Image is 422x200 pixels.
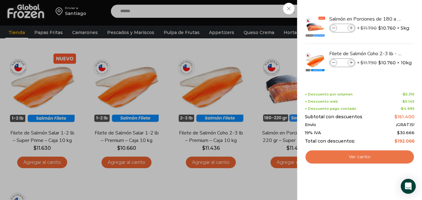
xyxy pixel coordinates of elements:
[305,100,338,104] span: + Descuento web
[338,59,347,66] input: Product quantity
[357,24,409,32] span: × × 5kg
[305,107,356,111] span: + Descuento pago contado
[360,25,363,31] span: $
[378,25,396,31] bdi: 10.760
[403,99,415,104] bdi: 5.145
[357,58,412,67] span: × × 10kg
[360,25,377,31] bdi: 11.790
[305,139,355,144] span: Total con descuentos:
[397,130,415,135] span: 30.666
[403,92,415,96] bdi: 5.310
[305,114,362,120] span: Subtotal con descuentos
[329,50,404,57] a: Filete de Salmón Coho 2-3 lb - Premium - Caja 10 kg
[401,106,415,111] bdi: 4.995
[403,99,405,104] span: $
[329,16,404,22] a: Salmón en Porciones de 180 a 220 gr - Super Prime - Caja 5 kg
[401,100,415,104] span: -
[401,179,416,194] div: Open Intercom Messenger
[401,106,404,111] span: $
[401,92,415,96] span: -
[395,114,415,120] bdi: 161.400
[305,92,353,96] span: + Descuento por volumen
[396,122,415,127] span: ¡GRATIS!
[397,130,400,135] span: $
[378,60,381,66] span: $
[360,60,363,66] span: $
[305,130,321,135] span: 19% IVA
[395,138,415,144] bdi: 192.066
[360,60,377,66] bdi: 11.790
[395,114,397,120] span: $
[400,107,415,111] span: -
[378,60,396,66] bdi: 10.760
[378,25,381,31] span: $
[305,122,316,127] span: Envío
[403,92,405,96] span: $
[395,138,397,144] span: $
[338,25,347,32] input: Product quantity
[305,150,415,164] a: Ver carrito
